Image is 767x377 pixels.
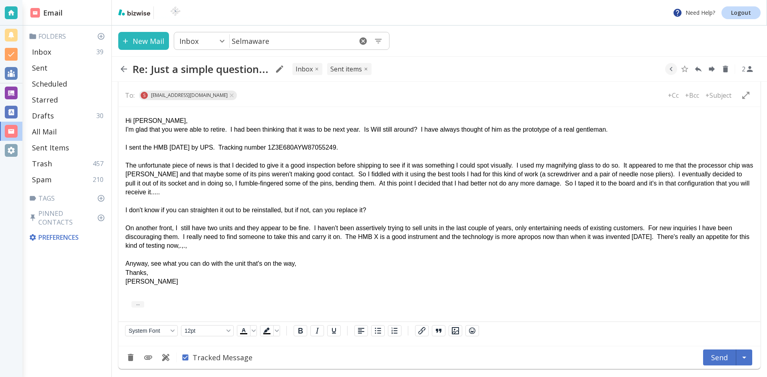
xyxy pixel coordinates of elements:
p: All Mail [32,127,57,136]
div: Scheduled [29,76,108,92]
div: Preferences [27,230,108,245]
button: Forward [706,63,718,75]
p: Tags [29,194,108,203]
button: Bold [294,325,307,336]
p: Pinned Contacts [29,209,108,227]
button: Underline [327,325,341,336]
p: Sent Items [330,65,362,73]
p: Spam [32,175,52,184]
button: Reply [692,63,704,75]
button: Font size 12pt [181,325,234,336]
a: Logout [721,6,761,19]
button: Schedule Send [736,349,752,365]
img: DashboardSidebarEmail.svg [30,8,40,18]
img: bizwise [118,9,150,16]
p: Need Help? [673,8,715,18]
button: ... [131,301,144,308]
input: Search [230,33,352,49]
button: New Mail [118,32,169,50]
p: Logout [731,10,751,16]
p: To: [125,91,135,100]
img: BioTech International [157,6,194,19]
p: S [143,91,145,100]
iframe: Rich Text Area [119,107,760,322]
button: See Participants [738,59,757,79]
div: S[EMAIL_ADDRESS][DOMAIN_NAME] [139,91,237,100]
p: Inbox [179,36,199,46]
span: Tracked Message [193,353,252,362]
p: 30 [96,111,107,120]
button: Send [703,349,736,365]
button: Font System Font [125,325,178,336]
button: Delete [719,63,731,75]
p: Sent Items [32,143,69,152]
button: Add Attachment [141,350,155,365]
div: Background color Black [260,325,280,336]
div: Drafts30 [29,108,108,124]
button: Use Template [159,350,173,365]
button: Emojis [465,325,479,336]
button: +Cc [665,88,682,103]
p: Trash [32,159,52,168]
p: INBOX [296,65,313,73]
p: Preferences [29,233,107,242]
div: Spam210 [29,172,108,188]
p: 210 [93,175,107,184]
h2: Email [30,8,63,18]
span: [EMAIL_ADDRESS][DOMAIN_NAME] [148,91,231,100]
p: +Subject [705,91,731,100]
div: Text color Black [237,325,257,336]
button: +Bcc [682,88,702,103]
button: Bullet list [371,325,385,336]
div: Trash457 [29,156,108,172]
button: Discard [123,350,138,365]
p: +Cc [668,91,679,100]
p: Folders [29,32,108,41]
p: Drafts [32,111,54,120]
button: Blockquote [432,325,445,336]
p: 457 [93,159,107,168]
p: +Bcc [685,91,699,100]
div: Sent [29,60,108,76]
p: Starred [32,95,58,105]
button: +Subject [702,88,735,103]
h2: Re: Just a simple question... [133,63,268,75]
div: All Mail [29,124,108,140]
div: Sent Items [29,140,108,156]
p: Sent [32,63,48,73]
p: Inbox [32,47,51,57]
div: Inbox39 [29,44,108,60]
p: 2 [742,65,745,73]
p: Scheduled [32,79,67,89]
span: 12pt [185,328,224,334]
p: 39 [96,47,107,56]
button: Numbered list [388,325,401,336]
button: Italic [310,325,324,336]
span: System Font [129,328,168,334]
div: Starred [29,92,108,108]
